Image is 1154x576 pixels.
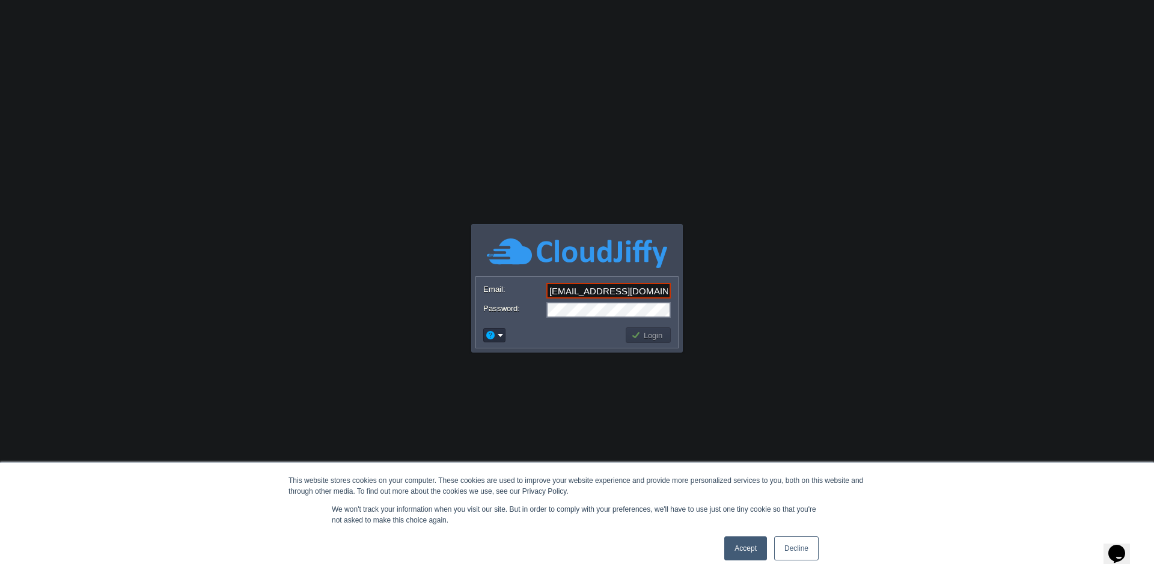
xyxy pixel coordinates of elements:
iframe: chat widget [1104,528,1142,564]
button: Login [631,330,666,341]
div: This website stores cookies on your computer. These cookies are used to improve your website expe... [288,475,865,497]
a: Decline [774,536,819,560]
p: We won't track your information when you visit our site. But in order to comply with your prefere... [332,504,822,526]
a: Accept [724,536,767,560]
img: CloudJiffy [487,237,667,270]
label: Password: [483,302,545,315]
label: Email: [483,283,545,296]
